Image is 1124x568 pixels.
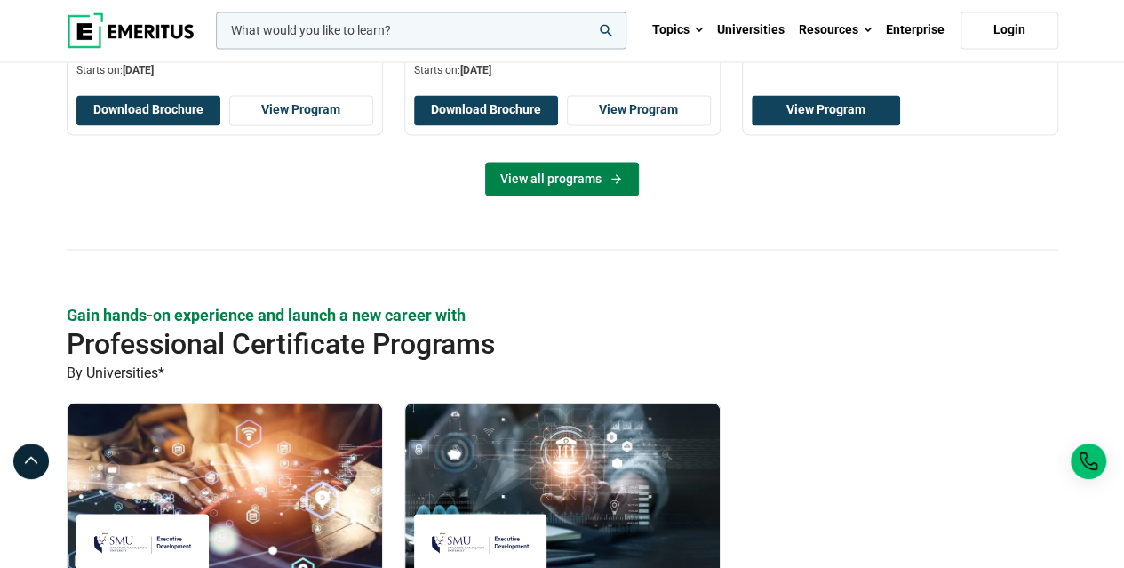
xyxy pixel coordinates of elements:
[752,95,900,125] a: View Program
[414,95,558,125] button: Download Brochure
[76,63,373,78] p: Starts on:
[85,523,201,563] img: Singapore Management University
[485,162,639,196] a: View all programs
[567,95,711,125] a: View Program
[67,361,1058,384] p: By Universities*
[229,95,373,125] a: View Program
[961,12,1058,49] a: Login
[67,303,1058,325] p: Gain hands-on experience and launch a new career with
[423,523,538,563] img: Singapore Management University
[460,64,491,76] span: [DATE]
[76,95,220,125] button: Download Brochure
[67,325,959,361] h2: Professional Certificate Programs
[216,12,626,49] input: woocommerce-product-search-field-0
[414,63,711,78] p: Starts on:
[123,64,154,76] span: [DATE]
